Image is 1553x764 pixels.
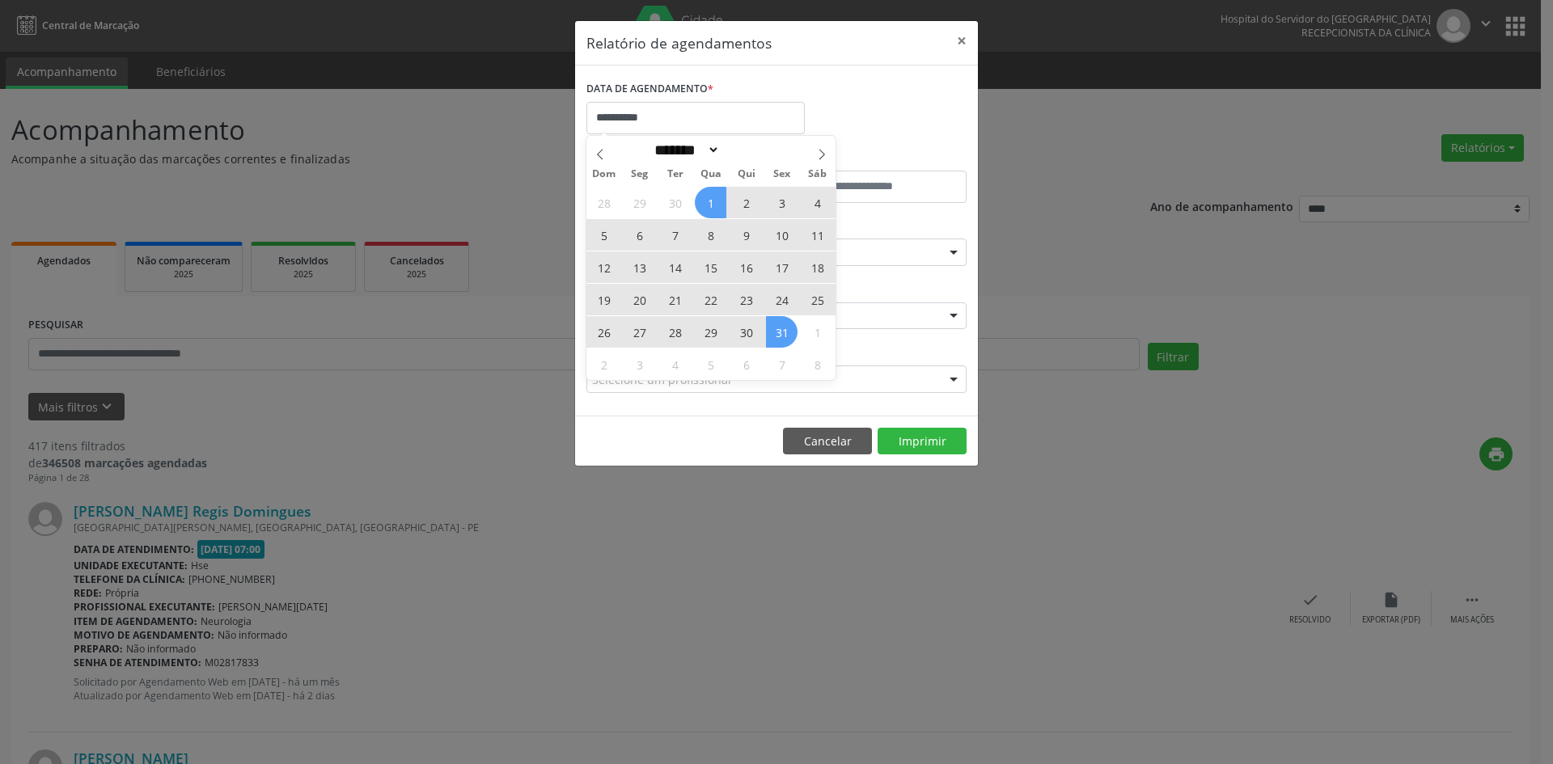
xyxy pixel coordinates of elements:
[586,169,622,179] span: Dom
[586,77,713,102] label: DATA DE AGENDAMENTO
[800,169,836,179] span: Sáb
[766,219,798,251] span: Outubro 10, 2025
[588,251,620,283] span: Outubro 12, 2025
[622,169,658,179] span: Seg
[658,169,693,179] span: Ter
[659,187,691,218] span: Setembro 30, 2025
[624,316,655,348] span: Outubro 27, 2025
[659,316,691,348] span: Outubro 28, 2025
[766,316,798,348] span: Outubro 31, 2025
[730,316,762,348] span: Outubro 30, 2025
[695,316,726,348] span: Outubro 29, 2025
[624,251,655,283] span: Outubro 13, 2025
[766,348,798,380] span: Novembro 7, 2025
[624,348,655,380] span: Novembro 3, 2025
[766,187,798,218] span: Outubro 3, 2025
[695,187,726,218] span: Outubro 1, 2025
[588,348,620,380] span: Novembro 2, 2025
[730,187,762,218] span: Outubro 2, 2025
[802,316,833,348] span: Novembro 1, 2025
[659,251,691,283] span: Outubro 14, 2025
[588,187,620,218] span: Setembro 28, 2025
[588,316,620,348] span: Outubro 26, 2025
[659,219,691,251] span: Outubro 7, 2025
[659,284,691,315] span: Outubro 21, 2025
[588,284,620,315] span: Outubro 19, 2025
[586,32,772,53] h5: Relatório de agendamentos
[659,348,691,380] span: Novembro 4, 2025
[695,219,726,251] span: Outubro 8, 2025
[624,219,655,251] span: Outubro 6, 2025
[729,169,764,179] span: Qui
[802,219,833,251] span: Outubro 11, 2025
[693,169,729,179] span: Qua
[802,348,833,380] span: Novembro 8, 2025
[624,187,655,218] span: Setembro 29, 2025
[781,146,967,171] label: ATÉ
[695,251,726,283] span: Outubro 15, 2025
[730,219,762,251] span: Outubro 9, 2025
[624,284,655,315] span: Outubro 20, 2025
[764,169,800,179] span: Sex
[592,371,731,388] span: Selecione um profissional
[802,284,833,315] span: Outubro 25, 2025
[802,187,833,218] span: Outubro 4, 2025
[783,428,872,455] button: Cancelar
[695,348,726,380] span: Novembro 5, 2025
[588,219,620,251] span: Outubro 5, 2025
[766,284,798,315] span: Outubro 24, 2025
[730,348,762,380] span: Novembro 6, 2025
[946,21,978,61] button: Close
[695,284,726,315] span: Outubro 22, 2025
[720,141,773,158] input: Year
[730,284,762,315] span: Outubro 23, 2025
[878,428,967,455] button: Imprimir
[730,251,762,283] span: Outubro 16, 2025
[649,141,720,158] select: Month
[802,251,833,283] span: Outubro 18, 2025
[766,251,798,283] span: Outubro 17, 2025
